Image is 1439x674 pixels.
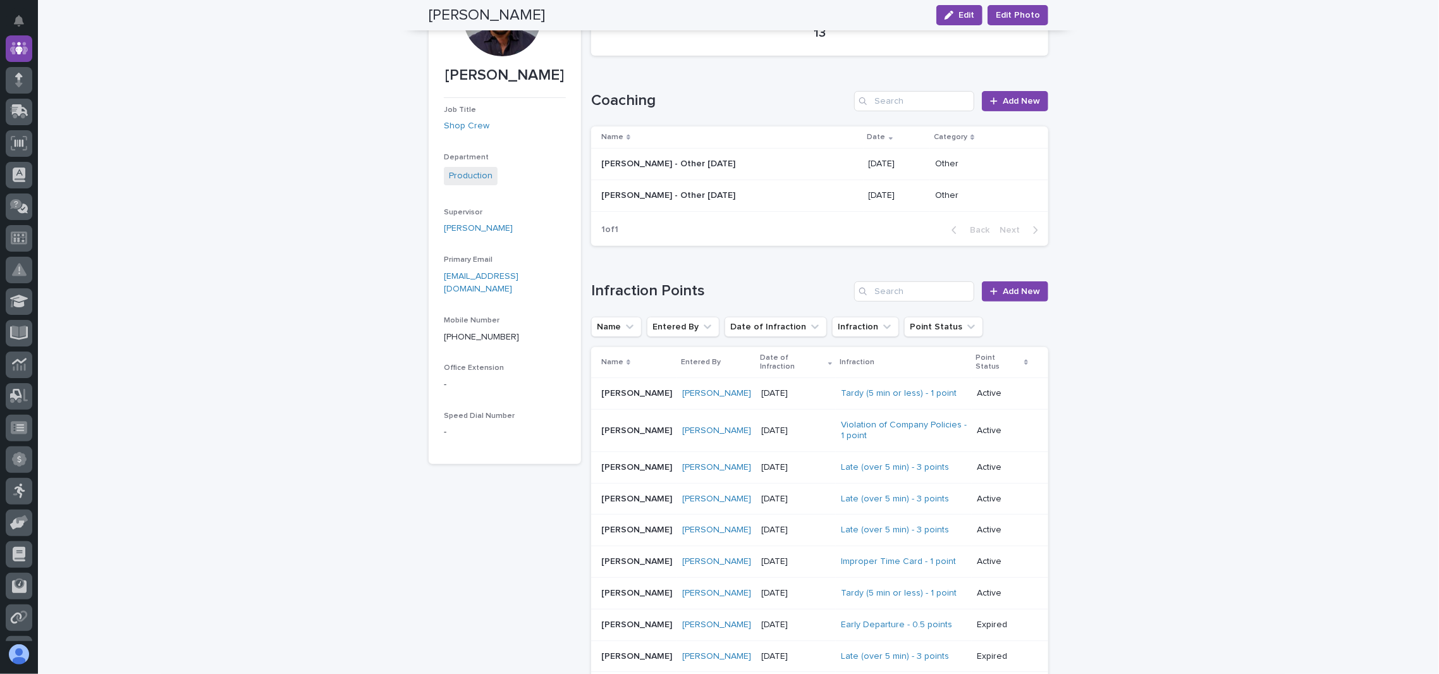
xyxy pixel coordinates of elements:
p: Other [935,159,1028,169]
a: [PERSON_NAME] [682,620,751,630]
p: Active [977,525,1028,536]
a: Late (over 5 min) - 3 points [841,462,949,473]
tr: [PERSON_NAME][PERSON_NAME] [PERSON_NAME] [DATE]Tardy (5 min or less) - 1 point Active [591,378,1048,410]
a: Tardy (5 min or less) - 1 point [841,588,957,599]
span: Speed Dial Number [444,412,515,420]
button: Date of Infraction [725,317,827,337]
span: Edit [958,11,974,20]
a: [PERSON_NAME] [682,388,751,399]
p: Date [867,130,886,144]
button: Edit Photo [988,5,1048,25]
a: [PERSON_NAME] [682,525,751,536]
p: [DATE] [761,426,831,436]
a: Late (over 5 min) - 3 points [841,525,949,536]
span: Edit Photo [996,9,1040,21]
a: Add New [982,91,1048,111]
p: [PERSON_NAME] [601,460,675,473]
div: Notifications [16,15,32,35]
p: Date of Infraction [760,351,825,374]
p: - [444,426,566,439]
p: [PERSON_NAME] [444,66,566,85]
tr: [PERSON_NAME][PERSON_NAME] [PERSON_NAME] [DATE]Violation of Company Policies - 1 point Active [591,410,1048,452]
p: Active [977,494,1028,505]
button: Name [591,317,642,337]
p: Active [977,462,1028,473]
p: [PERSON_NAME] [601,491,675,505]
span: Next [1000,226,1027,235]
p: [PERSON_NAME] - Other [DATE] [601,188,738,201]
p: Other [935,190,1028,201]
p: Name [601,130,623,144]
a: Tardy (5 min or less) - 1 point [841,388,957,399]
h1: Infraction Points [591,282,849,300]
a: [PERSON_NAME] [682,556,751,567]
p: 1 of 1 [591,214,628,245]
tr: [PERSON_NAME][PERSON_NAME] [PERSON_NAME] [DATE]Late (over 5 min) - 3 points Active [591,451,1048,483]
a: Late (over 5 min) - 3 points [841,651,949,662]
a: Violation of Company Policies - 1 point [841,420,967,441]
a: [PERSON_NAME] [682,588,751,599]
p: Name [601,355,623,369]
p: [DATE] [761,462,831,473]
span: Back [962,226,989,235]
tr: [PERSON_NAME] - Other [DATE][PERSON_NAME] - Other [DATE] [DATE]Other [591,180,1048,211]
a: Late (over 5 min) - 3 points [841,494,949,505]
p: Point Status [976,351,1021,374]
p: [PERSON_NAME] [601,423,675,436]
a: Add New [982,281,1048,302]
p: Expired [977,651,1028,662]
p: Active [977,426,1028,436]
p: Infraction [840,355,874,369]
p: [PERSON_NAME] [601,617,675,630]
p: 13 [606,25,1033,40]
h1: Coaching [591,92,849,110]
p: [PERSON_NAME] [601,386,675,399]
p: [PERSON_NAME] [601,649,675,662]
p: Active [977,588,1028,599]
p: [PERSON_NAME] [601,522,675,536]
a: [PERSON_NAME] [682,426,751,436]
p: [DATE] [869,159,926,169]
div: Search [854,91,974,111]
p: Active [977,388,1028,399]
p: [DATE] [761,556,831,567]
p: Expired [977,620,1028,630]
p: [DATE] [761,388,831,399]
button: Infraction [832,317,899,337]
span: Add New [1003,97,1040,106]
span: Job Title [444,106,476,114]
a: [PHONE_NUMBER] [444,333,519,341]
tr: [PERSON_NAME][PERSON_NAME] [PERSON_NAME] [DATE]Late (over 5 min) - 3 points Expired [591,640,1048,672]
a: [PERSON_NAME] [682,462,751,473]
p: [DATE] [761,525,831,536]
p: [DATE] [761,620,831,630]
tr: [PERSON_NAME][PERSON_NAME] [PERSON_NAME] [DATE]Late (over 5 min) - 3 points Active [591,515,1048,546]
p: Active [977,556,1028,567]
button: Point Status [904,317,983,337]
h2: [PERSON_NAME] [429,6,545,25]
p: [PERSON_NAME] [601,554,675,567]
tr: [PERSON_NAME] - Other [DATE][PERSON_NAME] - Other [DATE] [DATE]Other [591,148,1048,180]
a: Improper Time Card - 1 point [841,556,956,567]
span: Office Extension [444,364,504,372]
span: Mobile Number [444,317,499,324]
a: [PERSON_NAME] [444,222,513,235]
span: Primary Email [444,256,493,264]
button: Notifications [6,8,32,34]
a: Shop Crew [444,119,489,133]
tr: [PERSON_NAME][PERSON_NAME] [PERSON_NAME] [DATE]Early Departure - 0.5 points Expired [591,609,1048,640]
p: Entered By [681,355,721,369]
a: Early Departure - 0.5 points [841,620,952,630]
p: [DATE] [761,588,831,599]
span: Supervisor [444,209,482,216]
button: Edit [936,5,983,25]
tr: [PERSON_NAME][PERSON_NAME] [PERSON_NAME] [DATE]Improper Time Card - 1 point Active [591,546,1048,578]
span: Add New [1003,287,1040,296]
p: [PERSON_NAME] [601,585,675,599]
button: users-avatar [6,641,32,668]
button: Next [995,224,1048,236]
a: [PERSON_NAME] [682,494,751,505]
input: Search [854,281,974,302]
p: Category [934,130,967,144]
